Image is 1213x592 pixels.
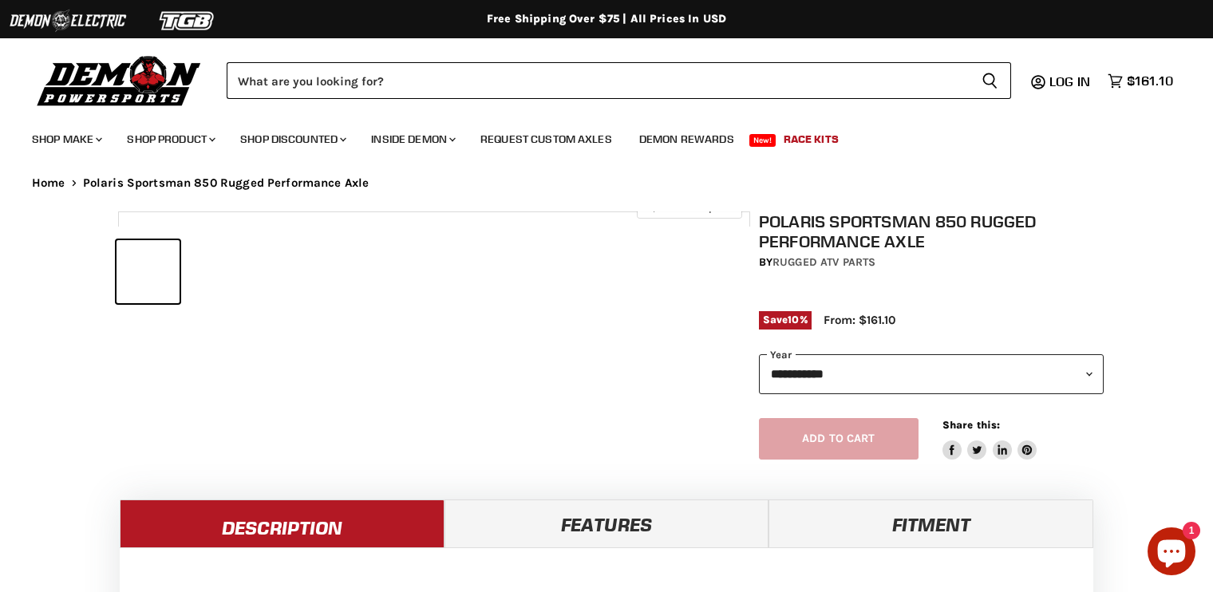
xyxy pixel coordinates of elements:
a: Features [445,499,769,547]
a: Rugged ATV Parts [772,255,875,269]
span: $161.10 [1127,73,1173,89]
a: Shop Product [115,123,225,156]
img: Demon Powersports [32,52,207,109]
a: Log in [1042,74,1100,89]
span: Polaris Sportsman 850 Rugged Performance Axle [83,176,369,190]
a: Shop Make [20,123,112,156]
a: Description [120,499,445,547]
span: 10 [788,314,799,326]
span: Save % [759,311,812,329]
span: From: $161.10 [824,313,895,327]
a: Demon Rewards [627,123,746,156]
a: Home [32,176,65,190]
a: $161.10 [1100,69,1181,93]
a: Shop Discounted [228,123,356,156]
span: Click to expand [645,201,733,213]
input: Search [227,62,969,99]
h1: Polaris Sportsman 850 Rugged Performance Axle [759,211,1104,251]
a: Inside Demon [359,123,465,156]
select: year [759,354,1104,393]
span: Share this: [942,419,1000,431]
ul: Main menu [20,116,1169,156]
a: Race Kits [772,123,851,156]
img: Demon Electric Logo 2 [8,6,128,36]
a: Request Custom Axles [468,123,624,156]
inbox-online-store-chat: Shopify online store chat [1143,527,1200,579]
img: TGB Logo 2 [128,6,247,36]
aside: Share this: [942,418,1037,460]
button: Search [969,62,1011,99]
div: by [759,254,1104,271]
span: New! [749,134,776,147]
button: IMAGE thumbnail [117,240,180,303]
form: Product [227,62,1011,99]
span: Log in [1049,73,1090,89]
a: Fitment [768,499,1093,547]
